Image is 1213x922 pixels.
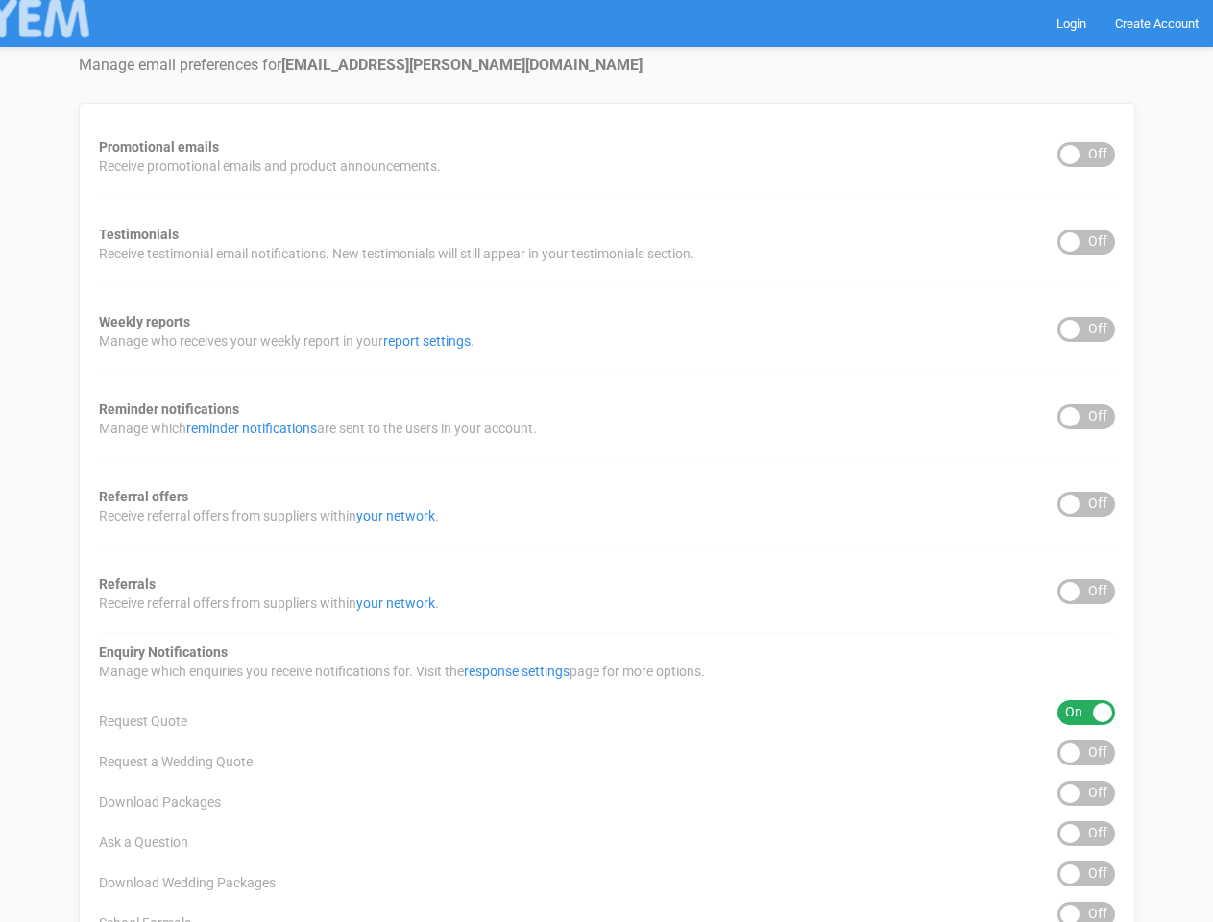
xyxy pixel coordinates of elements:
strong: Weekly reports [99,314,190,329]
span: Receive testimonial email notifications. New testimonials will still appear in your testimonials ... [99,244,694,263]
a: response settings [464,664,570,679]
span: Download Wedding Packages [99,873,276,892]
span: Receive referral offers from suppliers within . [99,506,439,525]
strong: Enquiry Notifications [99,644,228,660]
span: Manage which are sent to the users in your account. [99,419,537,438]
a: reminder notifications [186,421,317,436]
span: Receive promotional emails and product announcements. [99,157,441,176]
span: Request a Wedding Quote [99,752,253,771]
a: report settings [383,333,471,349]
strong: Referral offers [99,489,188,504]
span: Receive referral offers from suppliers within . [99,594,439,613]
span: Download Packages [99,792,221,812]
a: your network [356,508,435,523]
strong: [EMAIL_ADDRESS][PERSON_NAME][DOMAIN_NAME] [281,56,643,74]
a: your network [356,595,435,611]
strong: Testimonials [99,227,179,242]
span: Ask a Question [99,833,188,852]
strong: Reminder notifications [99,401,239,417]
strong: Referrals [99,576,156,592]
strong: Promotional emails [99,139,219,155]
h4: Manage email preferences for [79,57,1135,74]
span: Manage which enquiries you receive notifications for. Visit the page for more options. [99,662,705,681]
span: Request Quote [99,712,187,731]
span: Manage who receives your weekly report in your . [99,331,474,351]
